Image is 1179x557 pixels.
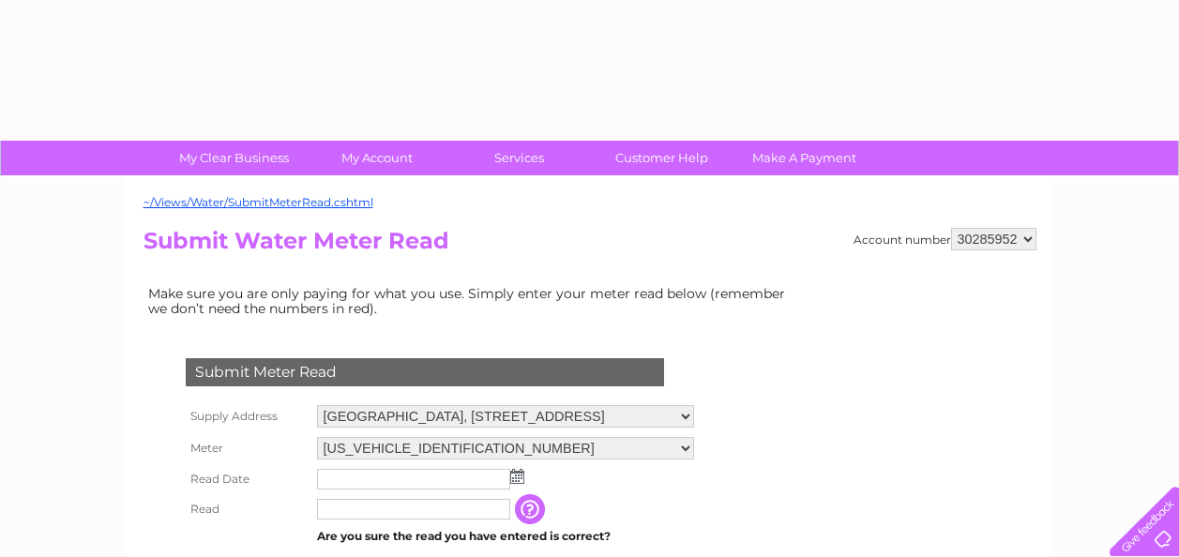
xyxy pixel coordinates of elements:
[181,464,312,494] th: Read Date
[854,228,1036,250] div: Account number
[515,494,549,524] input: Information
[442,141,597,175] a: Services
[144,281,800,321] td: Make sure you are only paying for what you use. Simply enter your meter read below (remember we d...
[181,494,312,524] th: Read
[299,141,454,175] a: My Account
[584,141,739,175] a: Customer Help
[727,141,882,175] a: Make A Payment
[510,469,524,484] img: ...
[186,358,664,386] div: Submit Meter Read
[312,524,699,549] td: Are you sure the read you have entered is correct?
[181,400,312,432] th: Supply Address
[157,141,311,175] a: My Clear Business
[144,228,1036,263] h2: Submit Water Meter Read
[144,195,373,209] a: ~/Views/Water/SubmitMeterRead.cshtml
[181,432,312,464] th: Meter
